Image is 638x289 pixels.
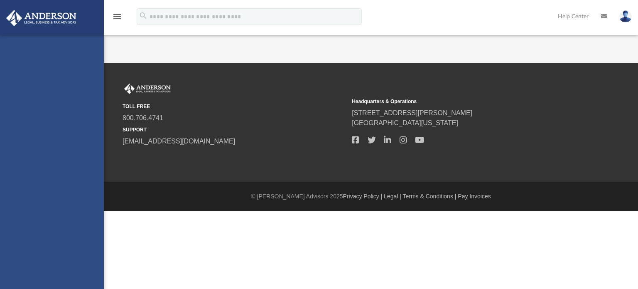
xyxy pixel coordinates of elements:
i: search [139,11,148,20]
small: SUPPORT [123,126,346,133]
a: [STREET_ADDRESS][PERSON_NAME] [352,109,472,116]
small: Headquarters & Operations [352,98,575,105]
a: Terms & Conditions | [403,193,456,200]
a: Legal | [384,193,401,200]
a: 800.706.4741 [123,114,163,121]
a: Pay Invoices [458,193,491,200]
img: User Pic [619,10,632,22]
a: menu [112,16,122,22]
i: menu [112,12,122,22]
img: Anderson Advisors Platinum Portal [123,84,172,94]
div: © [PERSON_NAME] Advisors 2025 [104,192,638,201]
a: Privacy Policy | [343,193,383,200]
a: [GEOGRAPHIC_DATA][US_STATE] [352,119,458,126]
small: TOLL FREE [123,103,346,110]
img: Anderson Advisors Platinum Portal [4,10,79,26]
a: [EMAIL_ADDRESS][DOMAIN_NAME] [123,138,235,145]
